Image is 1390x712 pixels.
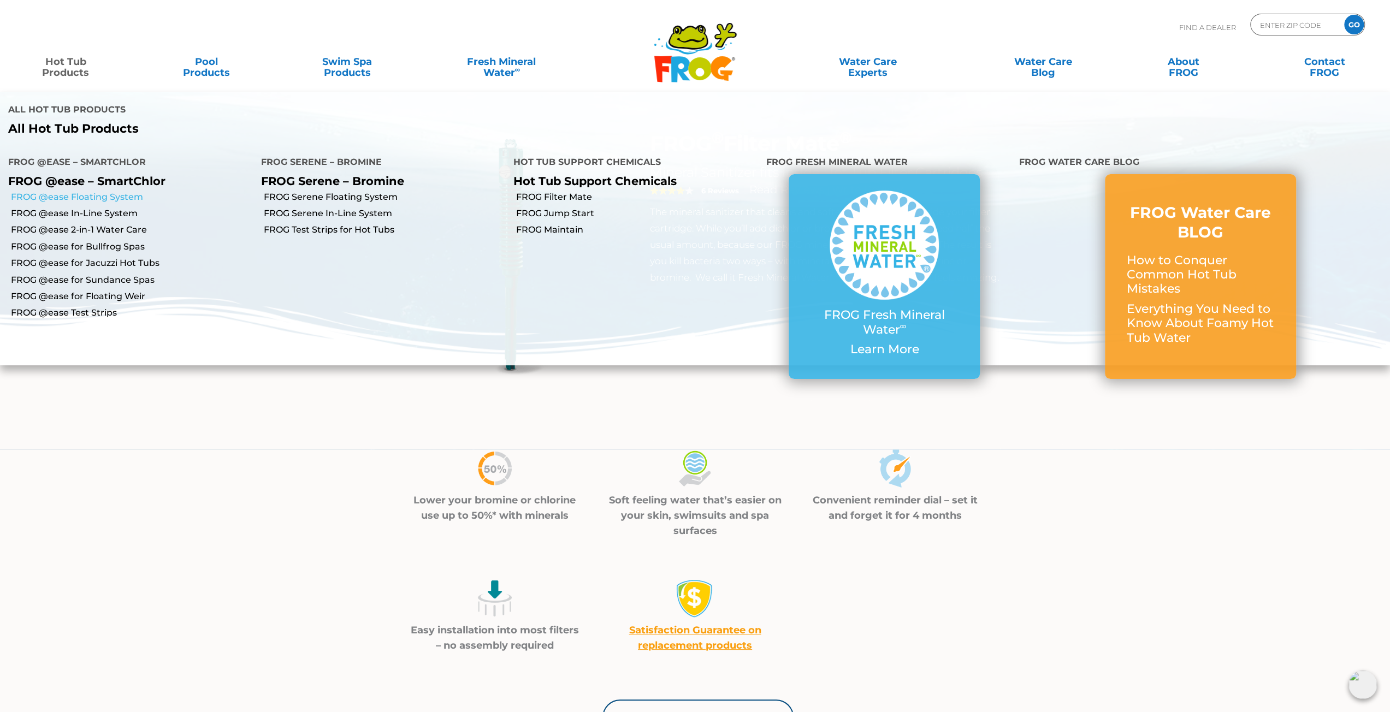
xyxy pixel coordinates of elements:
a: Water CareBlog [988,51,1097,73]
p: FROG Serene – Bromine [261,174,498,188]
img: icon-set-and-forget [876,449,914,488]
p: How to Conquer Common Hot Tub Mistakes [1127,253,1274,296]
p: Soft feeling water that’s easier on your skin, swimsuits and spa surfaces [608,493,782,538]
a: FROG @ease 2-in-1 Water Care [11,224,253,236]
a: FROG @ease for Sundance Spas [11,274,253,286]
a: AboutFROG [1129,51,1238,73]
h4: FROG @ease – SmartChlor [8,152,245,174]
sup: ∞ [900,321,906,331]
img: money-back1-small [676,579,714,618]
p: Everything You Need to Know About Foamy Hot Tub Water [1127,302,1274,345]
h4: FROG Fresh Mineral Water [766,152,1003,174]
h4: Hot Tub Support Chemicals [513,152,750,174]
input: GO [1344,15,1364,34]
a: Water CareExperts [779,51,957,73]
a: FROG Fresh Mineral Water∞ Learn More [811,191,958,362]
a: Hot TubProducts [11,51,120,73]
a: Fresh MineralWater∞ [433,51,570,73]
a: FROG Filter Mate [516,191,758,203]
a: PoolProducts [152,51,261,73]
a: FROG Maintain [516,224,758,236]
a: FROG Serene In-Line System [264,207,506,219]
a: FROG Water Care BLOG How to Conquer Common Hot Tub Mistakes Everything You Need to Know About Foa... [1127,203,1274,351]
a: FROG @ease Test Strips [11,307,253,319]
p: Lower your bromine or chlorine use up to 50%* with minerals [409,493,582,523]
a: FROG @ease In-Line System [11,207,253,219]
a: FROG @ease Floating System [11,191,253,203]
a: FROG Serene Floating System [264,191,506,203]
img: icon-50percent-less [476,449,514,488]
img: openIcon [1348,671,1377,699]
p: FROG Fresh Mineral Water [811,308,958,337]
a: All Hot Tub Products [8,122,687,136]
h4: All Hot Tub Products [8,100,687,122]
a: FROG @ease for Bullfrog Spas [11,241,253,253]
a: ContactFROG [1270,51,1379,73]
a: FROG @ease for Floating Weir [11,290,253,302]
input: Zip Code Form [1259,17,1333,33]
a: FROG Test Strips for Hot Tubs [264,224,506,236]
img: icon-soft-feeling [676,449,714,488]
h3: FROG Water Care BLOG [1127,203,1274,242]
img: icon-easy-install [476,579,514,618]
p: Convenient reminder dial – set it and forget it for 4 months [809,493,982,523]
a: FROG Jump Start [516,207,758,219]
p: FROG @ease – SmartChlor [8,174,245,188]
p: Find A Dealer [1179,14,1236,41]
p: Easy installation into most filters – no assembly required [409,622,582,653]
a: Swim SpaProducts [292,51,401,73]
h4: FROG Serene – Bromine [261,152,498,174]
a: Satisfaction Guarantee on replacement products [629,624,761,651]
sup: ∞ [514,65,520,74]
a: FROG @ease for Jacuzzi Hot Tubs [11,257,253,269]
p: Learn More [811,342,958,357]
h4: FROG Water Care Blog [1019,152,1382,174]
p: Hot Tub Support Chemicals [513,174,750,188]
